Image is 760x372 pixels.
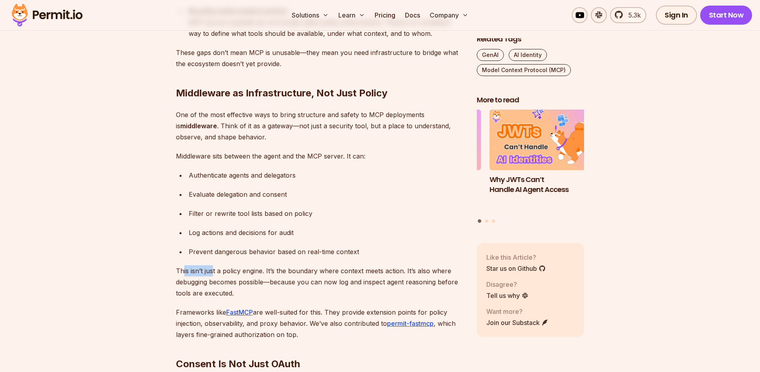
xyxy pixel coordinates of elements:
a: Join our Substack [486,318,549,327]
h3: Delegating AI Permissions to Human Users with [DOMAIN_NAME]’s Access Request MCP [373,175,481,214]
div: Authenticate agents and delegators [189,170,464,181]
img: Permit logo [8,2,86,29]
strong: middleware [180,122,217,130]
p: Want more? [486,307,549,316]
img: Why JWTs Can’t Handle AI Agent Access [490,110,597,170]
h2: Related Tags [477,34,584,44]
p: These gaps don’t mean MCP is unusable—they mean you need infrastructure to bridge what the ecosys... [176,47,464,69]
a: Pricing [371,7,399,23]
button: Company [426,7,472,23]
span: 5.3k [624,10,641,20]
p: This isn’t just a policy engine. It’s the boundary where context meets action. It’s also where de... [176,265,464,299]
a: 5.3k [610,7,646,23]
div: Filter or rewrite tool lists based on policy [189,208,464,219]
a: Why JWTs Can’t Handle AI Agent AccessWhy JWTs Can’t Handle AI Agent Access [490,110,597,215]
div: Log actions and decisions for audit [189,227,464,238]
a: permit-fastmcp [387,319,434,327]
img: Delegating AI Permissions to Human Users with Permit.io’s Access Request MCP [373,110,481,170]
button: Learn [335,7,368,23]
a: Model Context Protocol (MCP) [477,64,571,76]
h2: Consent Is Not Just OAuth [176,326,464,370]
div: Posts [477,110,584,224]
div: Prevent dangerous behavior based on real-time context [189,246,464,257]
a: AI Identity [509,49,547,61]
button: Go to slide 2 [485,219,488,223]
a: Sign In [656,6,697,25]
a: Docs [402,7,423,23]
p: Disagree? [486,280,529,289]
a: Tell us why [486,291,529,300]
a: Star us on Github [486,264,546,273]
h3: Why JWTs Can’t Handle AI Agent Access [490,175,597,195]
a: FastMCP [226,308,253,316]
li: 3 of 3 [373,110,481,215]
p: One of the most effective ways to bring structure and safety to MCP deployments is . Think of it ... [176,109,464,143]
a: GenAI [477,49,504,61]
p: Like this Article? [486,253,546,262]
h2: Middleware as Infrastructure, Not Just Policy [176,55,464,100]
li: 1 of 3 [490,110,597,215]
button: Go to slide 1 [478,219,482,223]
button: Go to slide 3 [492,219,495,223]
div: Evaluate delegation and consent [189,189,464,200]
p: Frameworks like are well-suited for this. They provide extension points for policy injection, obs... [176,307,464,340]
a: Start Now [700,6,752,25]
button: Solutions [288,7,332,23]
h2: More to read [477,95,584,105]
p: Middleware sits between the agent and the MCP server. It can: [176,151,464,162]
